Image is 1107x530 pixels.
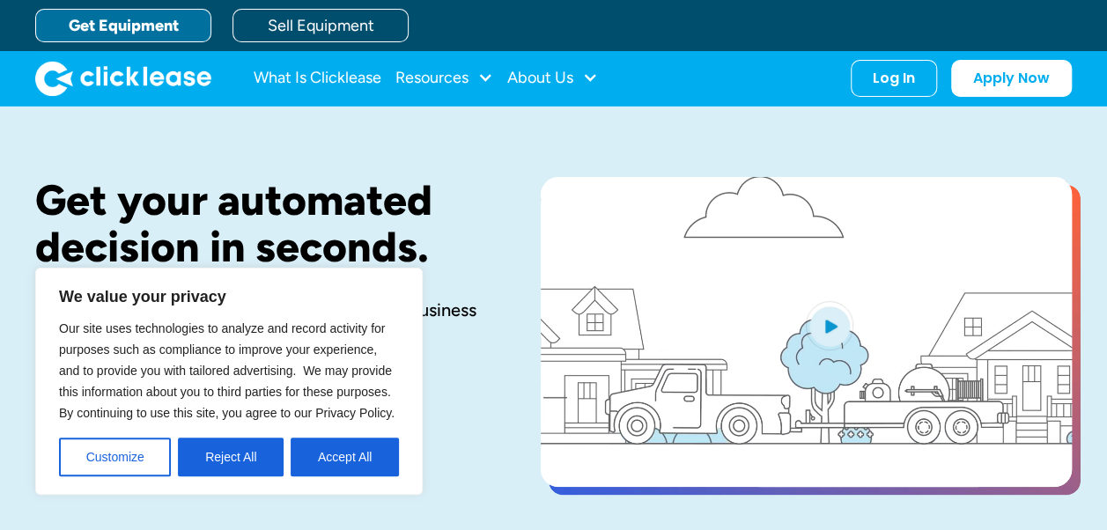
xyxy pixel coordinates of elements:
button: Reject All [178,438,284,476]
div: Resources [395,61,493,96]
img: Clicklease logo [35,61,211,96]
div: Log In [873,70,915,87]
img: Blue play button logo on a light blue circular background [806,301,853,350]
div: We value your privacy [35,268,423,495]
button: Accept All [291,438,399,476]
p: We value your privacy [59,286,399,307]
h1: Get your automated decision in seconds. [35,177,484,270]
a: Get Equipment [35,9,211,42]
div: About Us [507,61,598,96]
button: Customize [59,438,171,476]
a: What Is Clicklease [254,61,381,96]
a: home [35,61,211,96]
a: Apply Now [951,60,1072,97]
a: Sell Equipment [232,9,409,42]
a: open lightbox [541,177,1072,487]
span: Our site uses technologies to analyze and record activity for purposes such as compliance to impr... [59,321,395,420]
